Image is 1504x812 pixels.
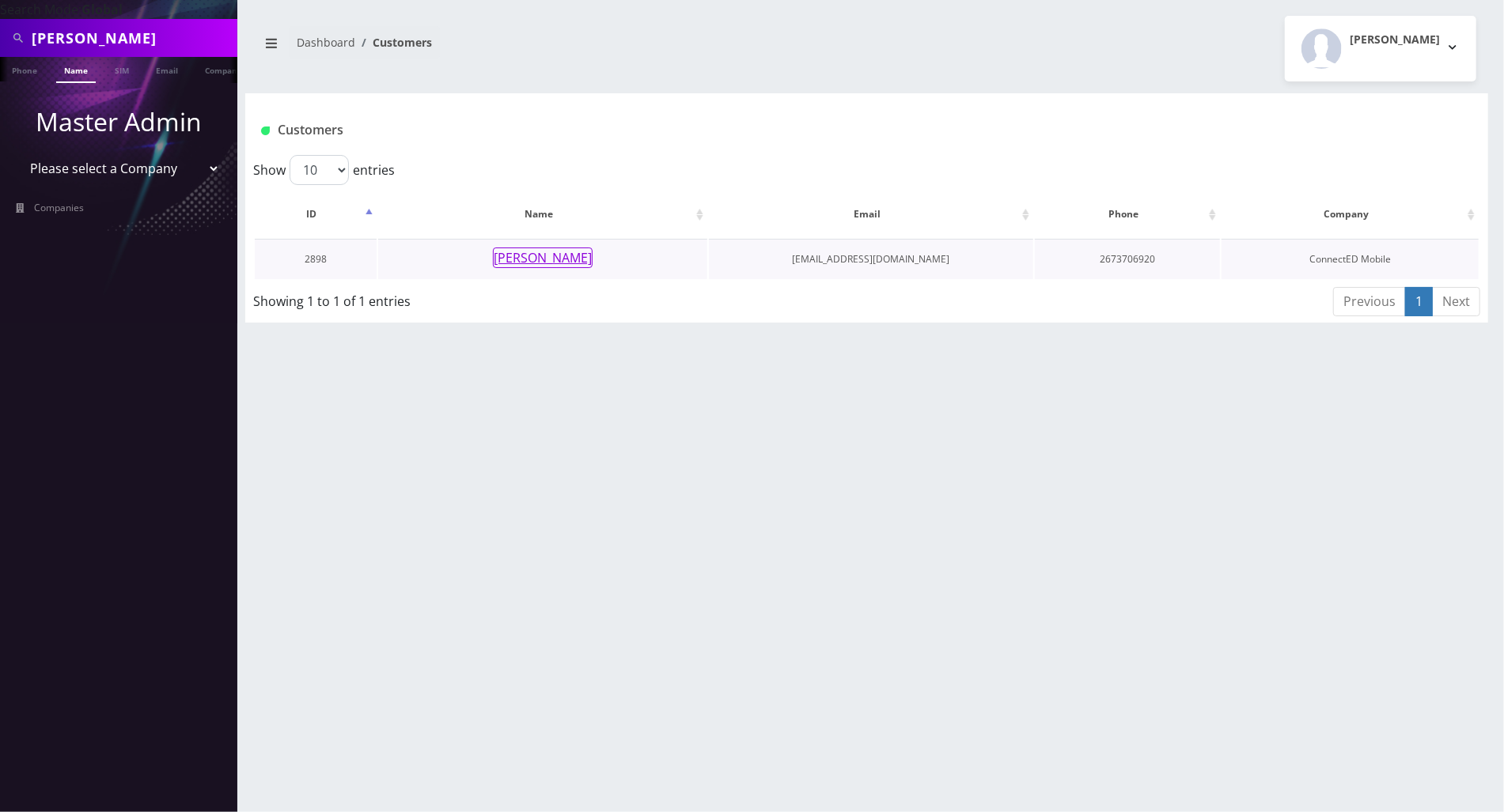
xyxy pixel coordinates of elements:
a: Previous [1333,287,1406,316]
label: Show entries [253,155,395,185]
td: 2673706920 [1035,239,1220,279]
th: Email: activate to sort column ascending [709,191,1033,237]
th: Name: activate to sort column ascending [378,191,707,237]
input: Search All Companies [32,23,233,53]
a: Company [197,57,250,81]
td: 2898 [255,239,377,279]
h2: [PERSON_NAME] [1350,33,1440,47]
a: Next [1432,287,1480,316]
h1: Customers [261,123,1267,138]
th: Phone: activate to sort column ascending [1035,191,1220,237]
button: [PERSON_NAME] [493,247,593,268]
select: Showentries [290,155,349,185]
a: Name [56,57,96,83]
a: SIM [107,57,137,81]
div: Showing 1 to 1 of 1 entries [253,285,752,311]
a: 1 [1405,287,1433,316]
nav: breadcrumb [257,26,855,71]
strong: Global [81,1,123,18]
td: ConnectED Mobile [1222,239,1479,279]
a: Dashboard [297,35,355,50]
li: Customers [355,34,432,51]
td: [EMAIL_ADDRESS][DOMAIN_NAME] [709,239,1033,279]
a: Email [148,57,186,81]
span: Companies [35,201,85,214]
button: [PERSON_NAME] [1285,16,1476,81]
a: Phone [4,57,45,81]
th: ID: activate to sort column descending [255,191,377,237]
th: Company: activate to sort column ascending [1222,191,1479,237]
